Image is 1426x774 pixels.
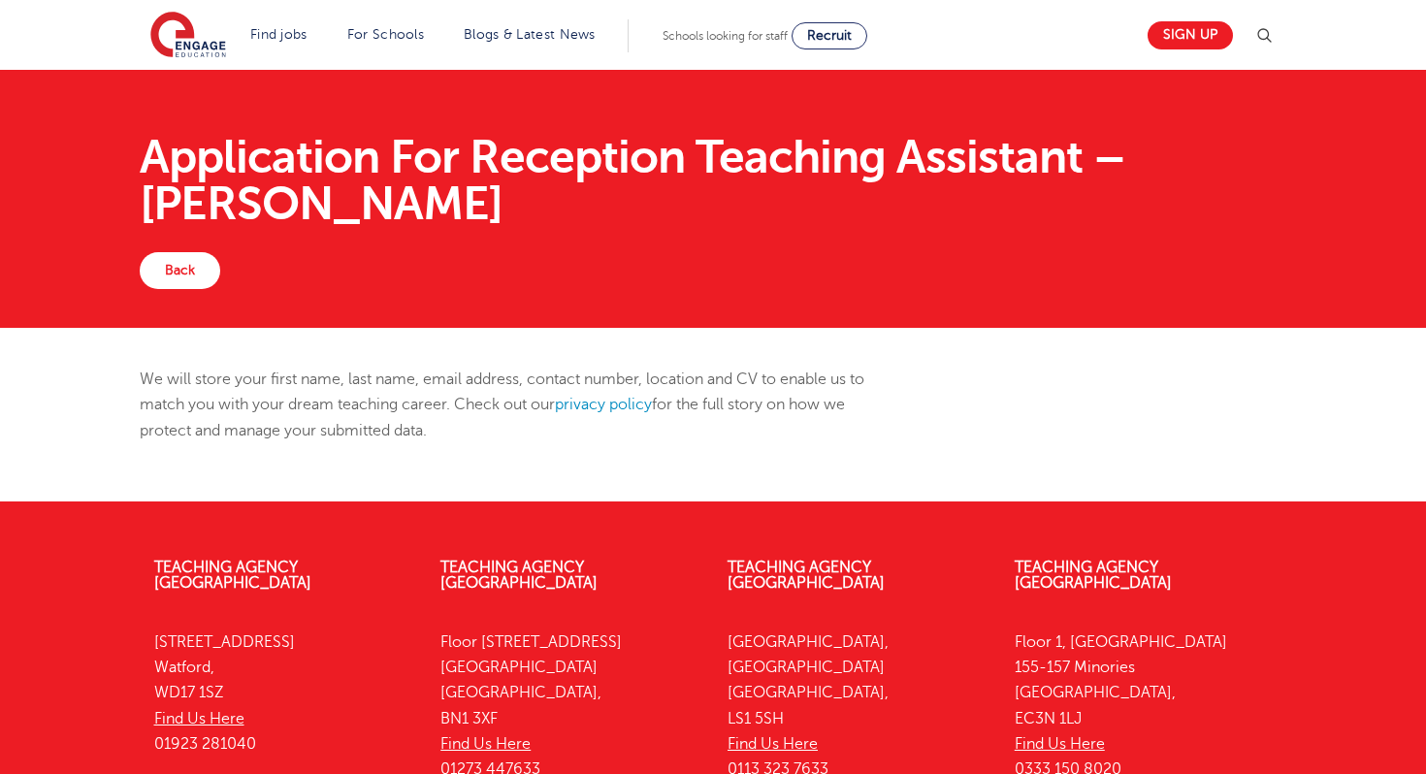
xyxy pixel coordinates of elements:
a: Teaching Agency [GEOGRAPHIC_DATA] [728,559,885,592]
a: privacy policy [555,396,652,413]
a: For Schools [347,27,424,42]
a: Find Us Here [1015,735,1105,753]
a: Find jobs [250,27,308,42]
a: Find Us Here [440,735,531,753]
img: Engage Education [150,12,226,60]
p: We will store your first name, last name, email address, contact number, location and CV to enabl... [140,367,895,443]
a: Find Us Here [154,710,244,727]
h1: Application For Reception Teaching Assistant – [PERSON_NAME] [140,134,1287,227]
a: Teaching Agency [GEOGRAPHIC_DATA] [154,559,311,592]
a: Blogs & Latest News [464,27,596,42]
a: Back [140,252,220,289]
a: Find Us Here [728,735,818,753]
span: Recruit [807,28,852,43]
a: Teaching Agency [GEOGRAPHIC_DATA] [440,559,598,592]
a: Sign up [1148,21,1233,49]
a: Teaching Agency [GEOGRAPHIC_DATA] [1015,559,1172,592]
span: Schools looking for staff [663,29,788,43]
a: Recruit [792,22,867,49]
p: [STREET_ADDRESS] Watford, WD17 1SZ 01923 281040 [154,629,412,757]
